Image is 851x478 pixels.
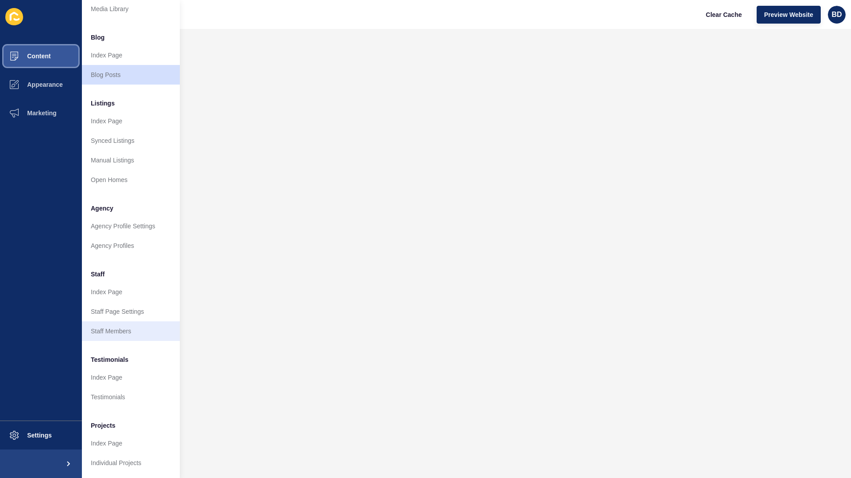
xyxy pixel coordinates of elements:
[764,10,813,19] span: Preview Website
[831,10,842,19] span: BD
[82,45,180,65] a: Index Page
[82,321,180,341] a: Staff Members
[82,302,180,321] a: Staff Page Settings
[91,33,105,42] span: Blog
[82,170,180,190] a: Open Homes
[91,355,129,364] span: Testimonials
[91,270,105,279] span: Staff
[82,150,180,170] a: Manual Listings
[91,204,113,213] span: Agency
[698,6,750,24] button: Clear Cache
[82,216,180,236] a: Agency Profile Settings
[82,433,180,453] a: Index Page
[82,131,180,150] a: Synced Listings
[82,368,180,387] a: Index Page
[757,6,821,24] button: Preview Website
[82,387,180,407] a: Testimonials
[82,453,180,473] a: Individual Projects
[82,111,180,131] a: Index Page
[82,282,180,302] a: Index Page
[82,65,180,85] a: Blog Posts
[91,421,115,430] span: Projects
[706,10,742,19] span: Clear Cache
[91,99,115,108] span: Listings
[82,236,180,255] a: Agency Profiles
